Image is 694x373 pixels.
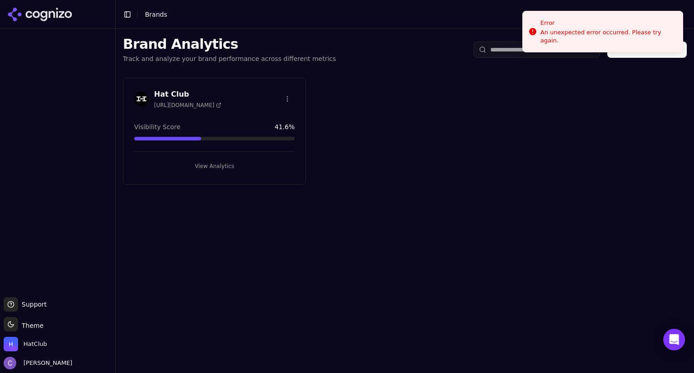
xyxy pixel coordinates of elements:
[134,122,180,131] span: Visibility Score
[134,159,295,173] button: View Analytics
[540,19,675,28] div: Error
[4,337,47,351] button: Open organization switcher
[145,11,167,18] span: Brands
[123,54,336,63] p: Track and analyze your brand performance across different metrics
[154,89,221,100] h3: Hat Club
[23,340,47,348] span: HatClub
[18,322,43,329] span: Theme
[18,300,47,309] span: Support
[4,357,72,369] button: Open user button
[123,36,336,52] h1: Brand Analytics
[663,329,685,350] div: Open Intercom Messenger
[275,122,295,131] span: 41.6 %
[20,359,72,367] span: [PERSON_NAME]
[145,10,167,19] nav: breadcrumb
[540,28,675,45] div: An unexpected error occurred. Please try again.
[4,337,18,351] img: HatClub
[154,102,221,109] span: [URL][DOMAIN_NAME]
[4,357,16,369] img: Chris Hayes
[134,92,149,106] img: Hat Club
